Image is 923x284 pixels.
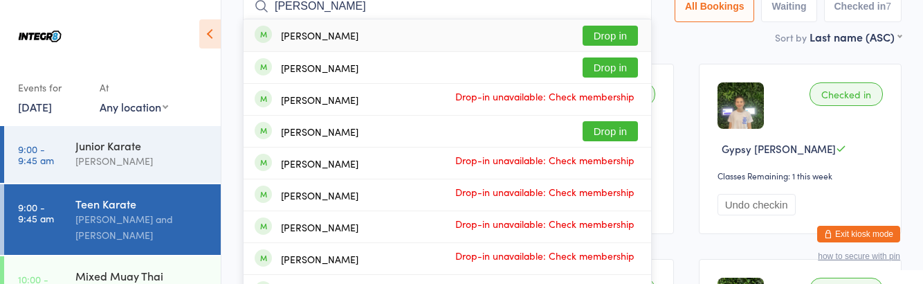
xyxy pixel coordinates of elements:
div: [PERSON_NAME] [281,126,358,137]
div: Classes Remaining: 1 this week [718,170,887,181]
div: [PERSON_NAME] [281,62,358,73]
div: Events for [18,76,86,99]
a: 9:00 -9:45 amTeen Karate[PERSON_NAME] and [PERSON_NAME] [4,184,221,255]
label: Sort by [775,30,807,44]
div: Last name (ASC) [810,29,902,44]
div: [PERSON_NAME] and [PERSON_NAME] [75,211,209,243]
div: Junior Karate [75,138,209,153]
span: Drop-in unavailable: Check membership [451,245,638,266]
img: image1723014608.png [718,82,764,129]
span: Drop-in unavailable: Check membership [451,150,638,170]
div: Mixed Muay Thai [75,268,209,283]
div: [PERSON_NAME] [281,254,358,265]
span: Drop-in unavailable: Check membership [451,86,638,107]
button: Drop in [583,26,638,46]
div: [PERSON_NAME] [281,30,358,41]
span: Drop-in unavailable: Check membership [451,181,638,202]
img: Integr8 Bentleigh [14,10,66,62]
div: [PERSON_NAME] [281,94,358,105]
div: [PERSON_NAME] [281,222,358,233]
button: Drop in [583,121,638,141]
a: [DATE] [18,99,52,114]
div: [PERSON_NAME] [281,190,358,201]
div: Any location [100,99,168,114]
a: 9:00 -9:45 amJunior Karate[PERSON_NAME] [4,126,221,183]
span: Drop-in unavailable: Check membership [451,213,638,234]
div: [PERSON_NAME] [75,153,209,169]
button: Undo checkin [718,194,796,215]
div: At [100,76,168,99]
div: Checked in [810,82,883,106]
button: Exit kiosk mode [817,226,900,242]
span: Gypsy [PERSON_NAME] [722,141,836,156]
div: Teen Karate [75,196,209,211]
time: 9:00 - 9:45 am [18,143,54,166]
div: 7 [886,1,891,12]
time: 9:00 - 9:45 am [18,202,54,224]
button: Drop in [583,57,638,78]
button: how to secure with pin [818,251,900,261]
div: [PERSON_NAME] [281,158,358,169]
